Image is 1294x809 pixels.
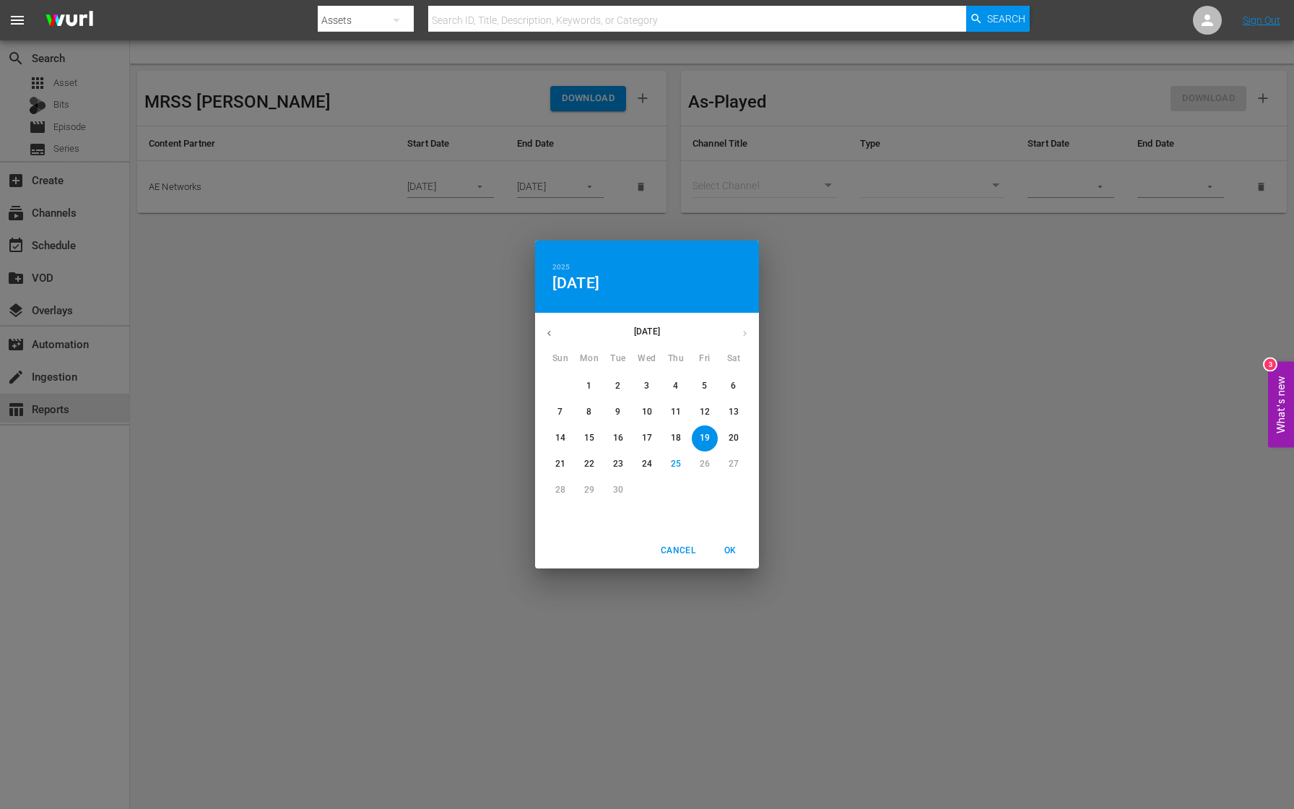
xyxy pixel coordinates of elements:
[987,6,1025,32] span: Search
[605,373,631,399] button: 2
[729,432,739,444] p: 20
[552,274,599,293] button: [DATE]
[692,373,718,399] button: 5
[721,373,747,399] button: 6
[700,406,710,418] p: 12
[547,352,573,366] span: Sun
[555,458,565,470] p: 21
[642,406,652,418] p: 10
[671,458,681,470] p: 25
[576,373,602,399] button: 1
[655,539,701,563] button: Cancel
[634,425,660,451] button: 17
[586,380,591,392] p: 1
[644,380,649,392] p: 3
[576,399,602,425] button: 8
[605,352,631,366] span: Tue
[586,406,591,418] p: 8
[692,352,718,366] span: Fri
[584,432,594,444] p: 15
[576,451,602,477] button: 22
[605,451,631,477] button: 23
[634,451,660,477] button: 24
[555,432,565,444] p: 14
[721,425,747,451] button: 20
[615,380,620,392] p: 2
[663,352,689,366] span: Thu
[642,432,652,444] p: 17
[663,451,689,477] button: 25
[557,406,563,418] p: 7
[1264,359,1276,371] div: 3
[615,406,620,418] p: 9
[584,458,594,470] p: 22
[605,425,631,451] button: 16
[576,352,602,366] span: Mon
[663,425,689,451] button: 18
[634,373,660,399] button: 3
[721,399,747,425] button: 13
[642,458,652,470] p: 24
[700,432,710,444] p: 19
[673,380,678,392] p: 4
[692,425,718,451] button: 19
[9,12,26,29] span: menu
[634,352,660,366] span: Wed
[613,458,623,470] p: 23
[563,325,731,338] p: [DATE]
[613,432,623,444] p: 16
[605,399,631,425] button: 9
[713,543,747,558] span: OK
[547,451,573,477] button: 21
[1243,14,1280,26] a: Sign Out
[729,406,739,418] p: 13
[671,406,681,418] p: 11
[663,399,689,425] button: 11
[661,543,695,558] span: Cancel
[552,261,570,274] button: 2025
[702,380,707,392] p: 5
[731,380,736,392] p: 6
[721,352,747,366] span: Sat
[692,399,718,425] button: 12
[671,432,681,444] p: 18
[547,399,573,425] button: 7
[576,425,602,451] button: 15
[547,425,573,451] button: 14
[663,373,689,399] button: 4
[35,4,104,38] img: ans4CAIJ8jUAAAAAAAAAAAAAAAAAAAAAAAAgQb4GAAAAAAAAAAAAAAAAAAAAAAAAJMjXAAAAAAAAAAAAAAAAAAAAAAAAgAT5G...
[634,399,660,425] button: 10
[707,539,753,563] button: OK
[1268,362,1294,448] button: Open Feedback Widget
